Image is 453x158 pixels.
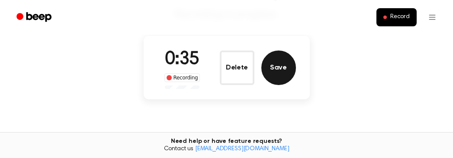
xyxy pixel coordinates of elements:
span: 0:35 [165,51,199,69]
a: [EMAIL_ADDRESS][DOMAIN_NAME] [195,146,289,152]
button: Delete Audio Record [220,51,254,85]
button: Save Audio Record [261,51,296,85]
button: Record [376,8,417,26]
span: Record [390,13,410,21]
a: Beep [10,9,59,26]
div: Recording [164,73,200,82]
button: Open menu [422,7,443,28]
span: Contact us [5,145,448,153]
